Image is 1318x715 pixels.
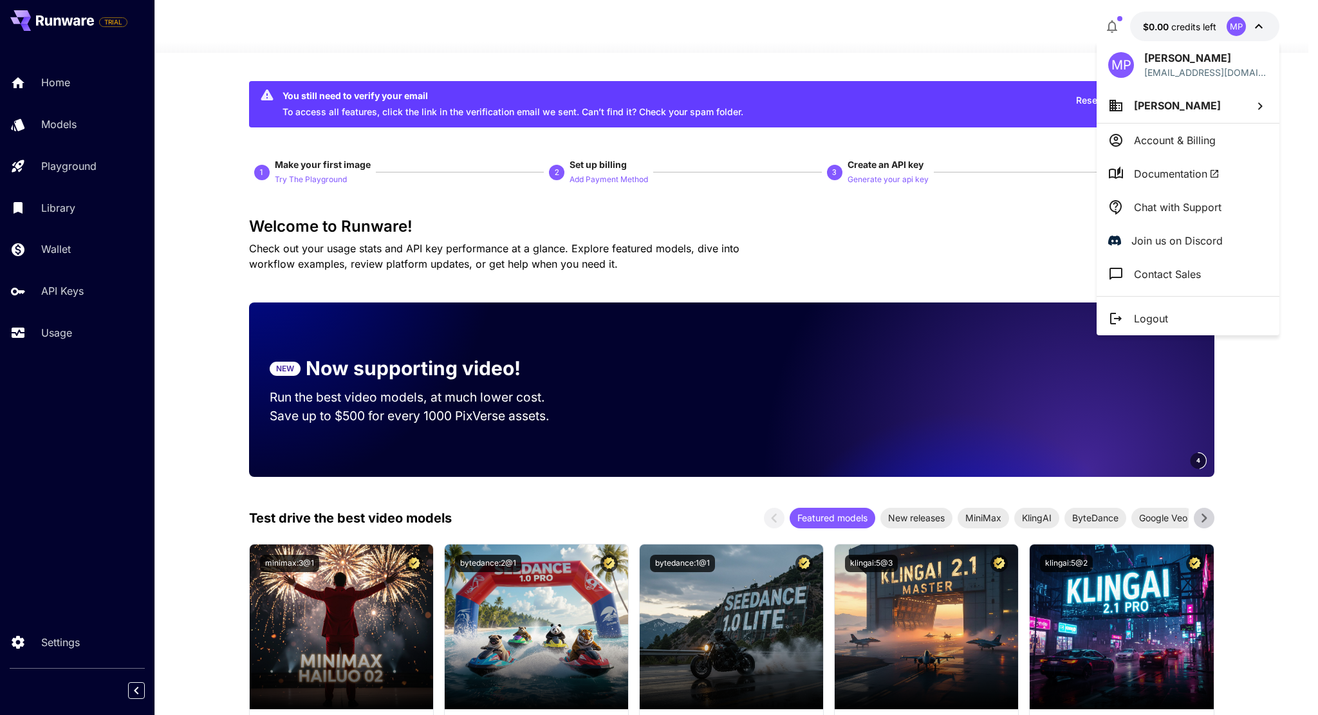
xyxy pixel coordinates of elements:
button: [PERSON_NAME] [1097,88,1279,123]
p: Join us on Discord [1131,233,1223,248]
p: Logout [1134,311,1168,326]
p: [EMAIL_ADDRESS][DOMAIN_NAME] [1144,66,1268,79]
span: [PERSON_NAME] [1134,99,1221,112]
p: Chat with Support [1134,200,1221,215]
span: Documentation [1134,166,1220,181]
p: Contact Sales [1134,266,1201,282]
div: MP [1108,52,1134,78]
p: [PERSON_NAME] [1144,50,1268,66]
p: Account & Billing [1134,133,1216,148]
div: vow.linkk@gmail.com [1144,66,1268,79]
